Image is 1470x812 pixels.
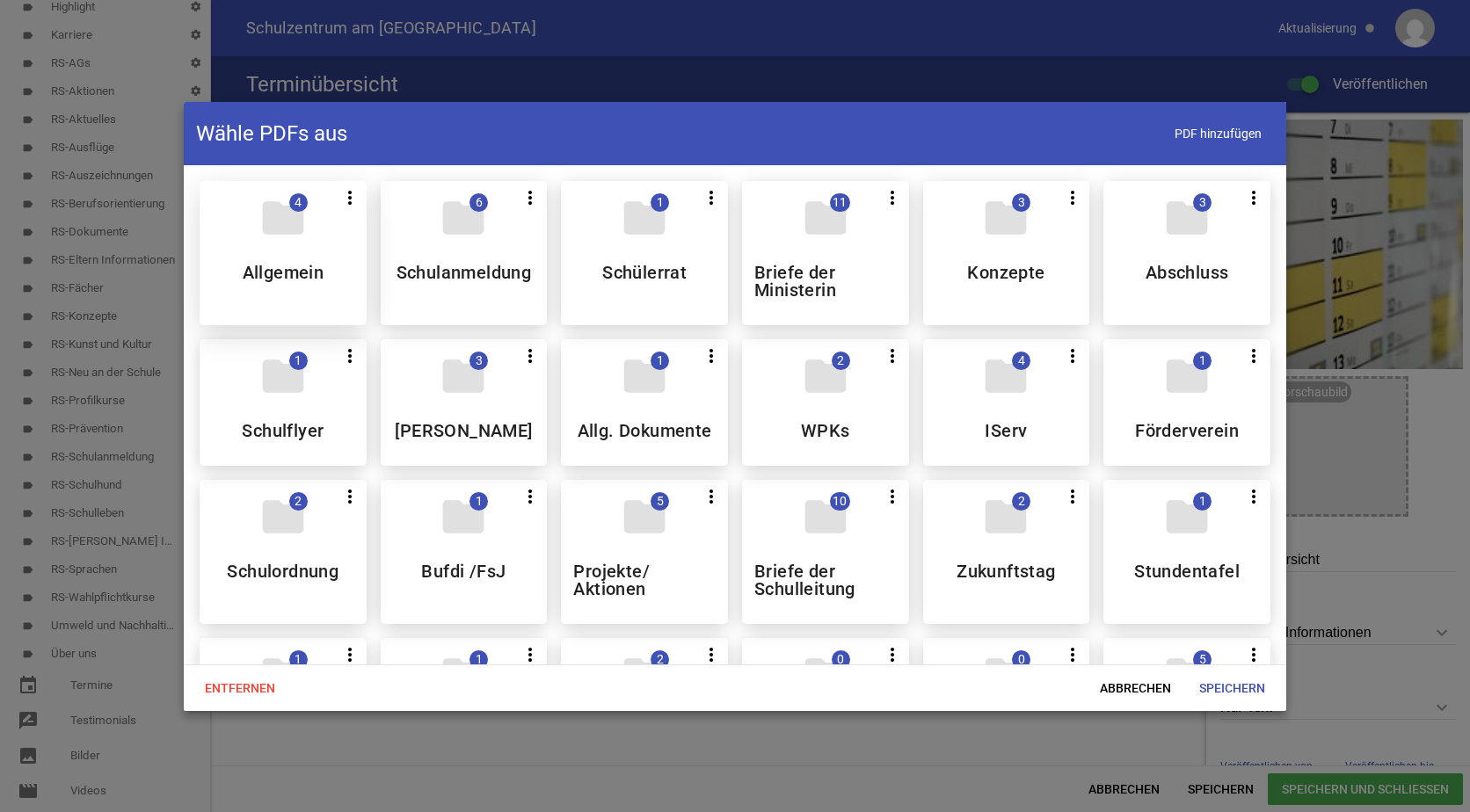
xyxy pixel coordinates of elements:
div: Schulordnung [200,480,367,624]
i: more_vert [701,345,722,366]
span: 10 [830,492,850,511]
i: folder [981,492,1030,541]
h5: Konzepte [967,264,1044,281]
span: Entfernen [191,672,289,704]
i: folder [1162,650,1212,700]
i: more_vert [520,187,541,208]
i: more_vert [701,187,722,208]
i: folder [1162,193,1212,243]
h5: IServ [985,422,1027,439]
h5: Allg. Dokumente [578,422,712,439]
span: 2 [1012,492,1030,511]
div: Schülerrat [561,181,728,325]
button: more_vert [333,181,367,213]
i: more_vert [520,486,541,507]
i: more_vert [1062,644,1083,665]
span: 5 [1193,650,1212,669]
div: Formulare AGs [1103,638,1270,765]
i: folder [981,352,1030,401]
button: more_vert [876,480,909,511]
i: more_vert [339,486,360,507]
h5: Briefe der Schulleitung [754,562,897,598]
h5: Zukunftstag [957,562,1055,580]
button: more_vert [1237,181,1270,213]
span: 4 [289,193,308,212]
i: more_vert [1243,644,1264,665]
h5: Briefe der Ministerin [754,264,897,299]
button: more_vert [876,339,909,371]
button: more_vert [333,638,367,670]
i: folder [620,352,669,401]
h5: Förderverein [1135,422,1239,439]
span: 5 [651,492,669,511]
h5: [PERSON_NAME] [395,422,532,439]
button: more_vert [1056,339,1089,371]
span: 4 [1012,352,1030,370]
span: 0 [832,650,850,669]
i: more_vert [339,644,360,665]
button: more_vert [513,339,547,371]
div: Rolf Joseph Preis [381,339,548,466]
div: IServ [923,339,1090,466]
span: 3 [1012,193,1030,212]
span: 3 [1193,193,1212,212]
div: Briefe der Ministerin [742,181,909,325]
div: Stundentafel [1103,480,1270,624]
i: folder [439,193,488,243]
div: Zukunftstag [923,480,1090,624]
div: Konzepte [923,181,1090,325]
i: folder [258,193,308,243]
span: 1 [469,492,488,511]
span: Abbrechen [1086,672,1185,704]
span: PDF hinzufügen [1162,115,1274,151]
span: 1 [289,352,308,370]
h5: Abschluss [1146,264,1229,281]
div: Abschluss [1103,181,1270,325]
button: more_vert [1237,638,1270,670]
i: folder [981,193,1030,243]
h5: Bufdi /FsJ [421,562,506,580]
span: 2 [289,492,308,511]
h5: WPKs [801,422,850,439]
div: Förderverein [1103,339,1270,466]
i: more_vert [339,345,360,366]
button: more_vert [1056,638,1089,670]
h5: Schulordnung [227,562,338,580]
span: 1 [1193,352,1212,370]
div: Schulflyer [200,339,367,466]
div: Schülerbeförderung [200,638,367,765]
span: 1 [1193,492,1212,511]
div: Aktionen [923,638,1090,765]
i: folder [1162,492,1212,541]
span: 1 [651,193,669,212]
button: more_vert [513,638,547,670]
i: more_vert [701,486,722,507]
span: Speichern [1185,672,1279,704]
div: Bufdi /FsJ [381,480,548,624]
i: more_vert [1243,345,1264,366]
div: Krankmeldung [381,638,548,765]
i: folder [801,492,850,541]
div: Schulanmeldung [381,181,548,325]
i: folder [801,352,850,401]
i: folder [620,650,669,700]
h5: Schülerrat [602,264,687,281]
div: Allgemein [200,181,367,325]
button: more_vert [695,181,728,213]
button: more_vert [695,480,728,511]
button: more_vert [876,181,909,213]
i: folder [1162,352,1212,401]
i: folder [439,352,488,401]
i: more_vert [882,187,903,208]
span: 3 [469,352,488,370]
h5: Allgemein [243,264,324,281]
div: WPKs [742,339,909,466]
i: more_vert [1062,486,1083,507]
i: more_vert [520,644,541,665]
h5: Projekte/ Aktionen [573,562,716,598]
i: folder [258,650,308,700]
i: more_vert [520,345,541,366]
div: Schulhund Bo [561,638,728,765]
span: 0 [1012,650,1030,669]
div: Lernnische [742,638,909,765]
